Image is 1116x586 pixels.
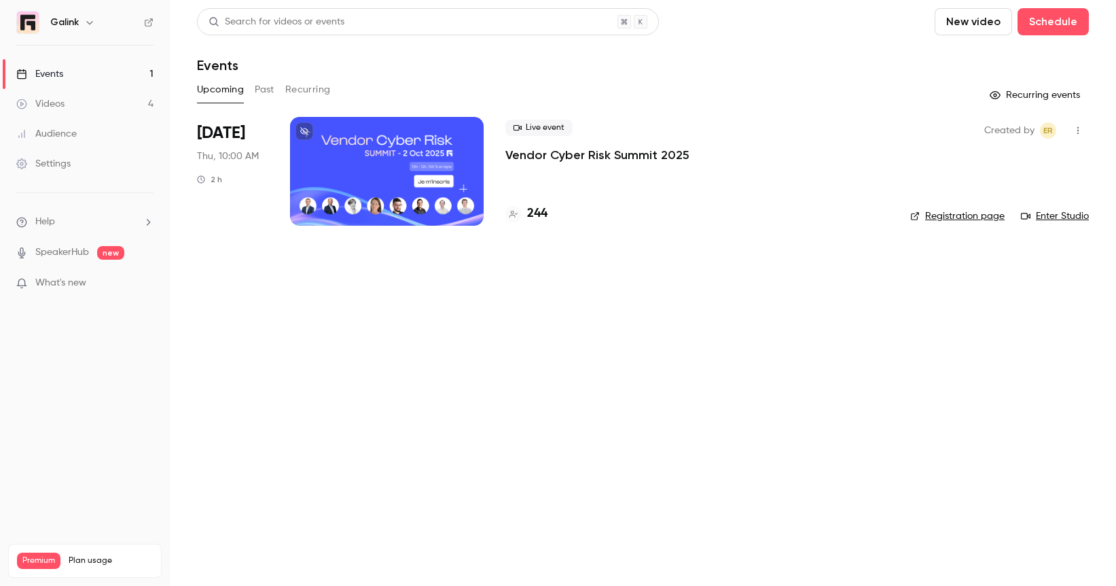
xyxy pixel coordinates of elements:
[17,553,60,569] span: Premium
[16,157,71,171] div: Settings
[935,8,1012,35] button: New video
[255,79,274,101] button: Past
[35,276,86,290] span: What's new
[285,79,331,101] button: Recurring
[527,205,547,223] h4: 244
[197,57,238,73] h1: Events
[209,15,344,29] div: Search for videos or events
[197,122,245,144] span: [DATE]
[1021,209,1089,223] a: Enter Studio
[505,205,547,223] a: 244
[16,215,154,229] li: help-dropdown-opener
[197,79,244,101] button: Upcoming
[1040,122,1056,139] span: Etienne Retout
[16,67,63,81] div: Events
[35,245,89,260] a: SpeakerHub
[1043,122,1053,139] span: ER
[17,12,39,33] img: Galink
[505,147,689,163] a: Vendor Cyber Risk Summit 2025
[197,150,259,163] span: Thu, 10:00 AM
[1018,8,1089,35] button: Schedule
[50,16,79,29] h6: Galink
[97,246,124,260] span: new
[197,174,222,185] div: 2 h
[16,127,77,141] div: Audience
[35,215,55,229] span: Help
[910,209,1005,223] a: Registration page
[197,117,268,226] div: Oct 2 Thu, 10:00 AM (Europe/Paris)
[984,122,1034,139] span: Created by
[984,84,1089,106] button: Recurring events
[505,120,573,136] span: Live event
[69,555,153,566] span: Plan usage
[16,97,65,111] div: Videos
